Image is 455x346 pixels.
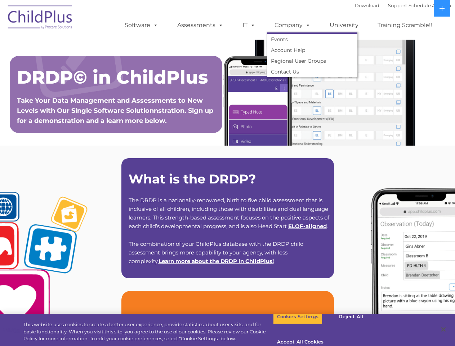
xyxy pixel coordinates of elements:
a: Events [267,34,357,45]
a: Company [267,18,318,32]
font: | [355,3,451,8]
a: Training Scramble!! [370,18,439,32]
a: Download [355,3,379,8]
strong: What is the DRDP? [129,171,256,187]
button: Reject All [329,309,374,324]
span: Take Your Data Management and Assessments to New Levels with Our Single Software Solutionnstratio... [17,97,213,125]
img: ChildPlus by Procare Solutions [4,0,76,36]
button: Cookies Settings [273,309,322,324]
span: DRDP© in ChildPlus [17,66,208,88]
a: Support [388,3,407,8]
a: ELOF-aligned [288,223,327,230]
a: Regional User Groups [267,56,357,66]
a: Assessments [170,18,231,32]
a: Schedule A Demo [409,3,451,8]
span: The combination of your ChildPlus database with the DRDP child assessment brings more capability ... [129,240,304,265]
button: Close [436,321,451,337]
a: Learn more about the DRDP in ChildPlus [159,258,272,265]
span: ! [159,258,274,265]
a: Contact Us [267,66,357,77]
div: This website uses cookies to create a better user experience, provide statistics about user visit... [23,321,273,342]
a: Software [117,18,165,32]
a: Account Help [267,45,357,56]
a: IT [235,18,263,32]
span: The DRDP is a nationally-renowned, birth to five child assessment that is inclusive of all childr... [129,197,329,230]
a: University [322,18,366,32]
